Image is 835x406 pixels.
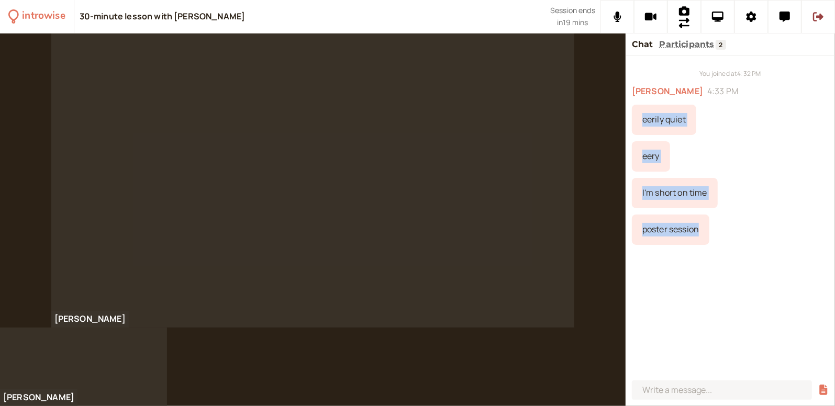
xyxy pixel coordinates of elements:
[80,11,246,22] div: 30-minute lesson with [PERSON_NAME]
[632,105,696,135] div: 8/29/2025, 4:33:56 PM
[818,385,829,396] button: Share a file
[632,215,709,245] div: 8/29/2025, 4:39:41 PM
[550,5,595,28] div: Scheduled session end time. Don't worry, your call will continue
[716,40,726,50] span: 2
[22,8,65,25] div: introwise
[707,85,738,98] span: 4:33 PM
[632,141,670,172] div: 8/29/2025, 4:34:19 PM
[632,38,653,51] button: Chat
[632,69,829,78] div: You joined at 4:32 PM
[632,178,718,208] div: 8/29/2025, 4:35:31 PM
[632,380,812,400] input: Write a message...
[557,17,588,29] span: in 19 mins
[550,5,595,17] span: Session ends
[632,85,703,98] span: [PERSON_NAME]
[660,38,715,51] button: Participants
